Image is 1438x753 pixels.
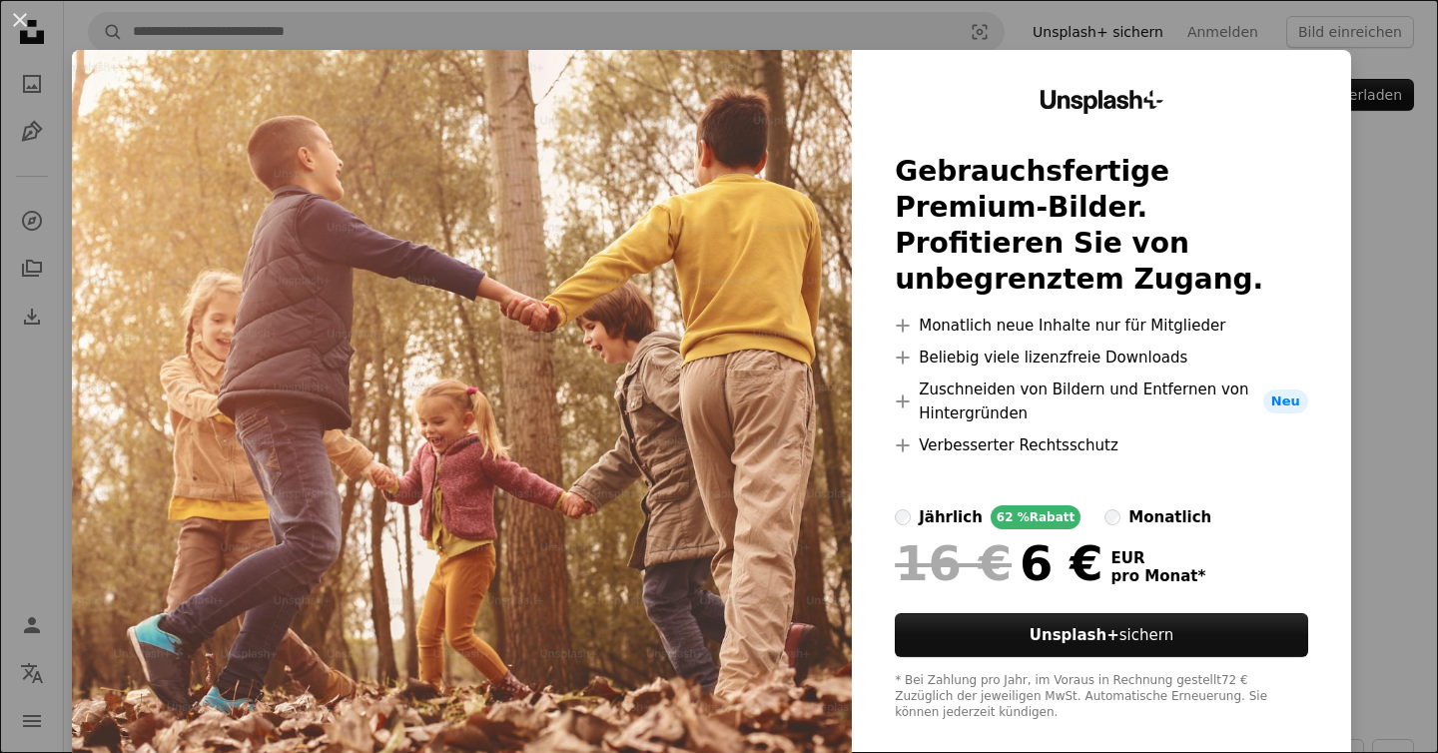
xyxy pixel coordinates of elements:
[1111,549,1206,567] span: EUR
[895,537,1012,589] span: 16 €
[991,505,1080,529] div: 62 % Rabatt
[895,613,1308,657] button: Unsplash+sichern
[895,673,1308,721] div: * Bei Zahlung pro Jahr, im Voraus in Rechnung gestellt 72 € Zuzüglich der jeweiligen MwSt. Automa...
[895,537,1102,589] div: 6 €
[1030,626,1119,644] strong: Unsplash+
[1111,567,1206,585] span: pro Monat *
[895,154,1308,298] h2: Gebrauchsfertige Premium-Bilder. Profitieren Sie von unbegrenztem Zugang.
[919,505,983,529] div: jährlich
[895,377,1308,425] li: Zuschneiden von Bildern und Entfernen von Hintergründen
[895,433,1308,457] li: Verbesserter Rechtsschutz
[1128,505,1211,529] div: monatlich
[1104,509,1120,525] input: monatlich
[1263,389,1308,413] span: Neu
[895,509,911,525] input: jährlich62 %Rabatt
[895,346,1308,370] li: Beliebig viele lizenzfreie Downloads
[895,314,1308,338] li: Monatlich neue Inhalte nur für Mitglieder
